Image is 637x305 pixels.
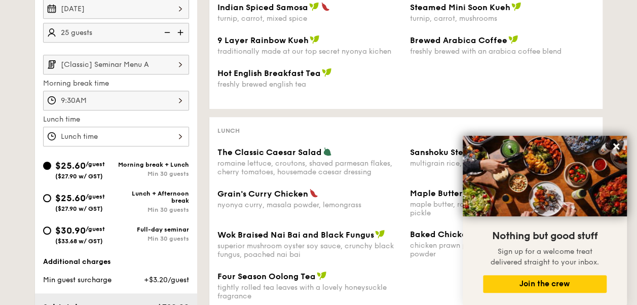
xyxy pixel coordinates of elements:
span: Wok Braised Nai Bai and Black Fungus [217,230,374,240]
div: freshly brewed english tea [217,80,402,89]
input: $30.90/guest($33.68 w/ GST)Full-day seminarMin 30 guests [43,226,51,235]
label: Morning break time [43,79,189,89]
span: ($27.90 w/ GST) [55,205,103,212]
input: Morning break time [43,91,189,110]
div: Morning break + Lunch [116,161,189,168]
span: /guest [86,161,105,168]
span: Hot English Breakfast Tea [217,68,321,78]
div: multigrain rice, roasted black soybean [410,159,594,168]
span: Four Season Oolong Tea [217,272,316,281]
div: Min 30 guests [116,235,189,242]
input: $25.60/guest($27.90 w/ GST)Lunch + Afternoon breakMin 30 guests [43,194,51,202]
img: icon-spicy.37a8142b.svg [309,188,318,198]
span: $30.90 [55,225,86,236]
span: Min guest surcharge [43,276,111,284]
span: 9 Layer Rainbow Kueh [217,35,309,45]
span: /guest [86,225,105,233]
img: icon-chevron-right.3c0dfbd6.svg [172,55,189,74]
div: turnip, carrot, mixed spice [217,14,402,23]
span: Sanshoku Steamed Rice [410,147,507,157]
img: icon-vegan.f8ff3823.svg [375,230,385,239]
span: ($27.90 w/ GST) [55,173,103,180]
div: maple butter, romesco sauce, raisin, cherry tomato pickle [410,200,594,217]
div: tightly rolled tea leaves with a lovely honeysuckle fragrance [217,283,402,300]
label: Lunch time [43,115,189,125]
div: Full-day seminar [116,226,189,233]
img: icon-vegan.f8ff3823.svg [317,271,327,280]
div: freshly brewed with an arabica coffee blend [410,47,594,56]
span: Lunch [217,127,240,134]
img: icon-reduce.1d2dbef1.svg [159,23,174,42]
img: icon-vegan.f8ff3823.svg [508,35,518,44]
div: traditionally made at our top secret nyonya kichen [217,47,402,56]
img: icon-vegan.f8ff3823.svg [309,2,319,11]
input: Lunch time [43,127,189,146]
img: icon-vegan.f8ff3823.svg [511,2,521,11]
span: Maple Butter Dory [410,188,484,198]
button: Close [608,138,624,155]
input: $25.60/guest($27.90 w/ GST)Morning break + LunchMin 30 guests [43,162,51,170]
span: Sign up for a welcome treat delivered straight to your inbox. [491,247,599,266]
img: icon-add.58712e84.svg [174,23,189,42]
div: chicken prawn paste, beancurd skin, five-spice powder [410,241,594,258]
img: icon-vegan.f8ff3823.svg [310,35,320,44]
span: $25.60 [55,160,86,171]
img: DSC07876-Edit02-Large.jpeg [463,136,627,216]
div: Lunch + Afternoon break [116,190,189,204]
img: icon-vegetarian.fe4039eb.svg [323,147,332,156]
div: Min 30 guests [116,170,189,177]
span: Nothing but good stuff [492,230,597,242]
div: Min 30 guests [116,206,189,213]
span: ($33.68 w/ GST) [55,238,103,245]
div: romaine lettuce, croutons, shaved parmesan flakes, cherry tomatoes, housemade caesar dressing [217,159,402,176]
input: Number of guests [43,23,189,43]
img: icon-spicy.37a8142b.svg [321,2,330,11]
span: Brewed Arabica Coffee [410,35,507,45]
span: Steamed Mini Soon Kueh [410,3,510,12]
span: The Classic Caesar Salad [217,147,322,157]
div: nyonya curry, masala powder, lemongrass [217,201,402,209]
div: turnip, carrot, mushrooms [410,14,594,23]
span: Baked Chicken Ngoh Hiang [410,230,522,239]
button: Join the crew [483,275,607,293]
span: Indian Spiced Samosa [217,3,308,12]
img: icon-vegan.f8ff3823.svg [322,68,332,77]
span: $25.60 [55,193,86,204]
span: Grain's Curry Chicken [217,189,308,199]
div: superior mushroom oyster soy sauce, crunchy black fungus, poached nai bai [217,242,402,259]
span: +$3.20/guest [143,276,189,284]
span: /guest [86,193,105,200]
div: Additional charges [43,257,189,267]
